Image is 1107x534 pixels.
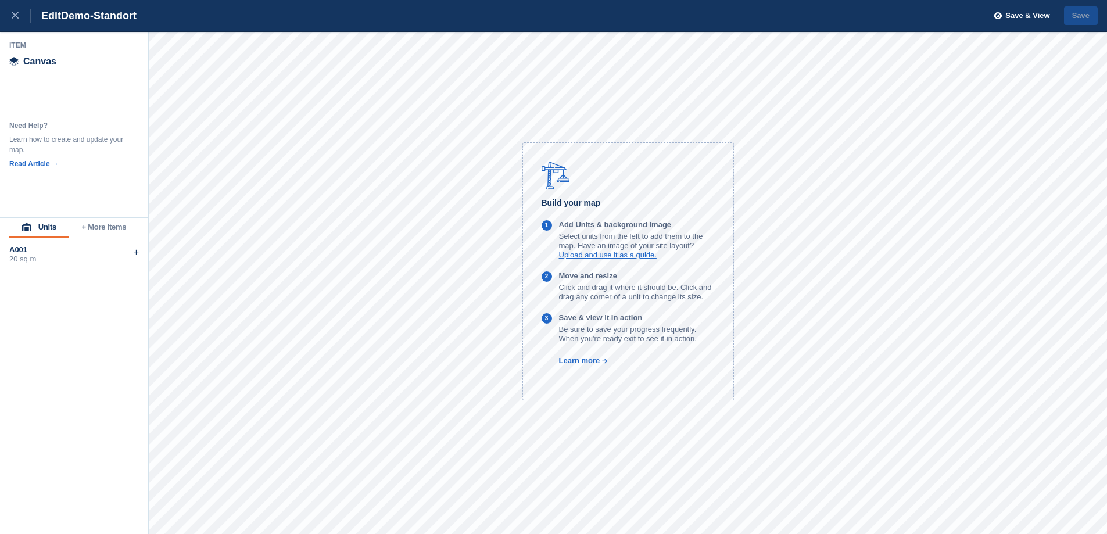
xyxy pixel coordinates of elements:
button: Save & View [987,6,1050,26]
span: Canvas [23,57,56,66]
div: Item [9,41,139,50]
div: A001 [9,245,139,255]
p: Move and resize [559,271,715,281]
a: Read Article → [9,160,59,168]
button: + More Items [69,218,139,238]
div: Need Help? [9,120,126,131]
p: Be sure to save your progress frequently. When you're ready exit to see it in action. [559,325,715,343]
button: Units [9,218,69,238]
div: 2 [545,272,549,282]
p: Click and drag it where it should be. Click and drag any corner of a unit to change its size. [559,283,715,302]
p: Select units from the left to add them to the map. Have an image of your site layout? [559,232,715,250]
div: A00120 sq m+ [9,238,139,271]
span: Save & View [1005,10,1049,21]
p: Add Units & background image [559,220,715,230]
div: + [134,245,139,259]
div: Edit Demo-Standort [31,9,137,23]
p: Save & view it in action [559,313,715,322]
div: 1 [545,221,549,231]
img: canvas-icn.9d1aba5b.svg [9,57,19,66]
div: 20 sq m [9,255,139,264]
h6: Build your map [542,196,715,210]
a: Upload and use it as a guide. [559,250,657,259]
a: Learn more [542,356,608,365]
div: Learn how to create and update your map. [9,134,126,155]
div: 3 [545,314,549,324]
button: Save [1064,6,1098,26]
